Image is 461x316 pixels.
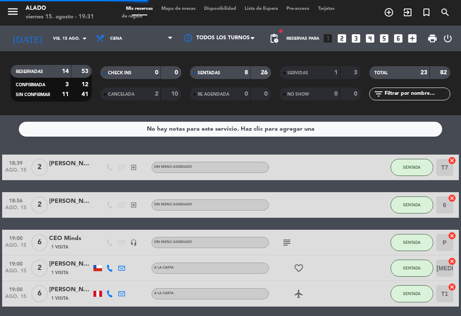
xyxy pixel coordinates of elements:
strong: 0 [155,70,158,76]
strong: 3 [354,70,359,76]
strong: 53 [82,68,90,74]
span: RESERVAR MESA [379,5,398,20]
span: 1 Visita [51,295,68,302]
span: Sin menú asignado [154,165,192,169]
span: 2 [31,196,48,214]
div: viernes 15. agosto - 19:31 [26,13,94,21]
i: headset_mic [130,239,137,246]
i: airplanemode_active [294,289,304,299]
strong: 0 [245,91,248,97]
button: SENTADA [391,196,433,214]
strong: 8 [245,70,248,76]
span: 18:39 [5,158,26,167]
span: Cena [110,36,122,41]
strong: 82 [440,70,449,76]
i: cancel [448,257,456,266]
span: NO SHOW [287,92,309,97]
span: 1 Visita [51,269,68,276]
button: SENTADA [391,159,433,176]
strong: 1 [334,70,338,76]
i: add_box [407,33,418,44]
button: SENTADA [391,260,433,277]
div: CEO Minds [49,234,92,243]
span: TOTAL [374,71,388,75]
i: looks_two [336,33,347,44]
span: RE AGENDADA [198,92,229,97]
span: Mis reservas [122,6,157,11]
span: ago. 15 [5,205,26,215]
span: SENTADAS [198,71,220,75]
i: cancel [448,156,456,165]
strong: 10 [171,91,180,97]
span: 18:56 [5,195,26,205]
span: CONFIRMADA [16,83,45,87]
span: 1 Visita [51,244,68,251]
div: No hay notas para este servicio. Haz clic para agregar una [147,124,315,134]
span: Pre-acceso [282,6,314,11]
strong: 11 [62,91,69,97]
span: 6 [31,285,48,302]
span: SENTADA [403,291,420,296]
span: RESERVADAS [16,70,43,74]
i: looks_5 [379,33,390,44]
i: looks_one [322,33,333,44]
i: exit_to_app [130,202,137,208]
button: menu [6,5,19,21]
i: looks_4 [365,33,376,44]
strong: 0 [334,91,338,97]
span: CHECK INS [108,71,131,75]
span: ago. 15 [5,167,26,177]
span: ago. 15 [5,243,26,252]
span: print [427,33,438,44]
strong: 0 [175,70,180,76]
strong: 0 [354,91,359,97]
span: 19:00 [5,284,26,294]
i: looks_6 [393,33,404,44]
input: Filtrar por nombre... [384,89,450,99]
span: 19:00 [5,258,26,268]
span: ago. 15 [5,294,26,304]
span: 6 [31,234,48,251]
i: menu [6,5,19,18]
span: WALK IN [398,5,417,20]
i: [DATE] [6,29,49,47]
button: SENTADA [391,285,433,302]
button: SENTADA [391,234,433,251]
span: BUSCAR [436,5,455,20]
i: cancel [448,194,456,202]
span: SENTADA [403,240,420,245]
i: search [440,7,450,18]
i: subject [282,237,292,248]
span: Mapa de mesas [157,6,200,11]
div: [PERSON_NAME] [49,196,92,206]
strong: 41 [82,91,90,97]
span: Reservas para [286,36,319,41]
i: add_circle_outline [384,7,394,18]
div: LOG OUT [441,26,455,51]
span: A la carta [154,266,174,269]
span: SERVIDAS [287,71,308,75]
i: turned_in_not [421,7,432,18]
span: 19:00 [5,233,26,243]
span: SENTADA [403,165,420,170]
strong: 23 [420,70,427,76]
span: A la carta [154,292,174,295]
span: 2 [31,260,48,277]
span: Sin menú asignado [154,240,192,244]
strong: 0 [264,91,269,97]
span: SENTADA [403,266,420,270]
span: SENTADA [403,202,420,207]
span: Sin menú asignado [154,203,192,206]
i: cancel [448,231,456,240]
span: 2 [31,159,48,176]
div: [PERSON_NAME] [49,285,92,295]
span: Disponibilidad [200,6,240,11]
strong: 12 [82,82,90,88]
div: Alado [26,4,94,13]
i: cancel [448,283,456,291]
i: power_settings_new [443,33,453,44]
i: looks_3 [350,33,362,44]
i: favorite_border [294,263,304,273]
strong: 14 [62,68,69,74]
span: Reserva especial [417,5,436,20]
